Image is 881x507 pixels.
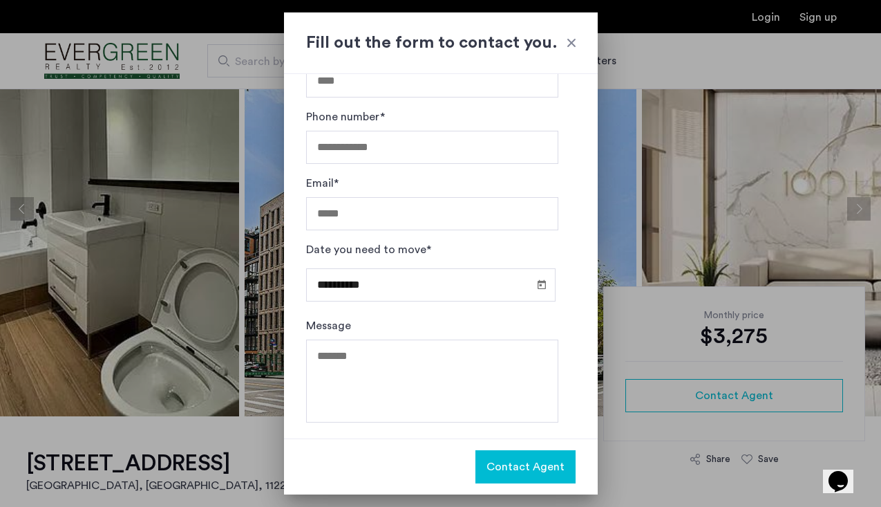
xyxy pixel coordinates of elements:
span: Contact Agent [486,459,565,475]
label: Date you need to move* [306,241,431,258]
label: Email* [306,175,339,192]
iframe: chat widget [823,452,867,493]
h2: Fill out the form to contact you. [306,30,576,55]
label: Phone number* [306,109,385,125]
label: Message [306,317,351,334]
button: Open calendar [533,276,550,293]
button: button [475,450,576,483]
